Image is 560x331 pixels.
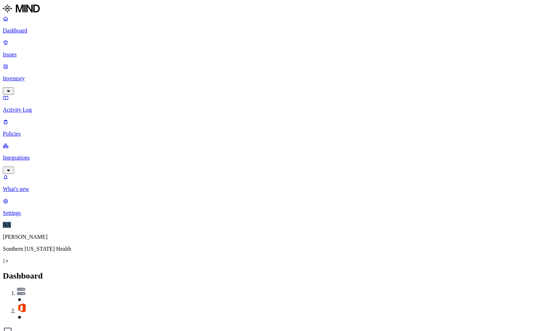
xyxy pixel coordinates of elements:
[3,63,557,94] a: Inventory
[3,27,557,34] p: Dashboard
[3,222,11,228] span: NA
[3,3,557,15] a: MIND
[3,119,557,137] a: Policies
[3,186,557,192] p: What's new
[17,288,25,295] img: azure-files.svg
[3,3,40,14] img: MIND
[3,39,557,58] a: Issues
[3,95,557,113] a: Activity Log
[17,303,27,313] img: office-365.svg
[3,51,557,58] p: Issues
[3,155,557,161] p: Integrations
[3,131,557,137] p: Policies
[3,210,557,216] p: Settings
[3,143,557,173] a: Integrations
[3,15,557,34] a: Dashboard
[3,107,557,113] p: Activity Log
[3,174,557,192] a: What's new
[3,75,557,82] p: Inventory
[3,246,557,252] p: Southern [US_STATE] Health
[3,271,557,281] h2: Dashboard
[3,198,557,216] a: Settings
